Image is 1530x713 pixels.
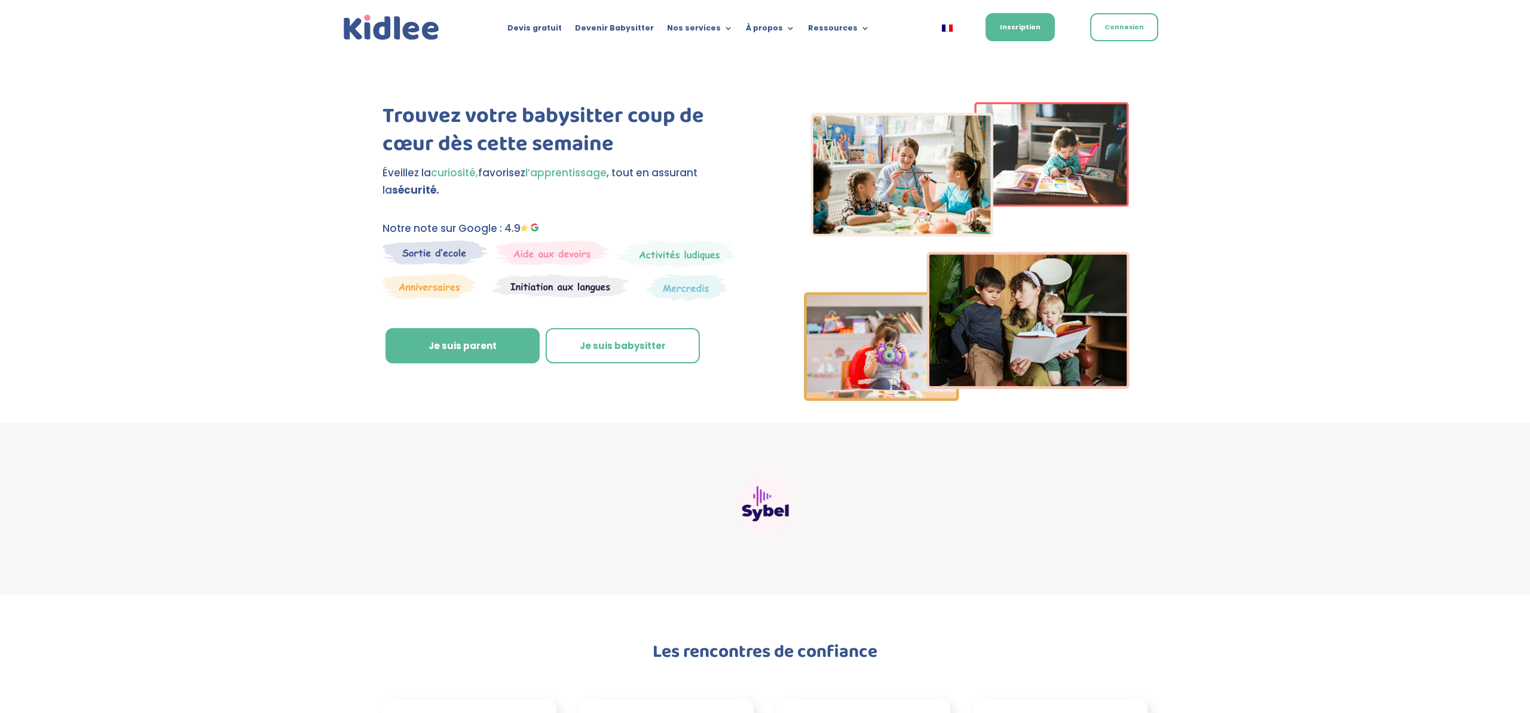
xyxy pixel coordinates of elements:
img: Sybel [738,478,792,531]
h2: Les rencontres de confiance [442,643,1088,667]
img: Français [942,25,953,32]
a: Kidlee Logo [341,12,442,44]
img: weekends [496,240,608,265]
p: Notre note sur Google : 4.9 [382,220,744,237]
img: Sortie decole [382,240,487,265]
p: Éveillez la favorisez , tout en assurant la [382,164,744,199]
a: Ressources [808,24,870,37]
a: Je suis babysitter [546,328,700,364]
span: curiosité, [431,166,478,180]
strong: sécurité. [392,183,439,197]
a: À propos [746,24,795,37]
img: logo_kidlee_bleu [341,12,442,44]
img: Mercredi [617,240,735,268]
img: Imgs-2 [804,102,1130,401]
a: Inscription [986,13,1055,41]
h1: Trouvez votre babysitter coup de cœur dès cette semaine [382,102,744,164]
img: Atelier thematique [493,274,629,299]
a: Je suis parent [385,328,540,364]
a: Devenir Babysitter [575,24,654,37]
a: Nos services [667,24,733,37]
img: Anniversaire [382,274,476,299]
a: Devis gratuit [507,24,562,37]
img: Thematique [646,274,727,301]
span: l’apprentissage [525,166,607,180]
a: Connexion [1090,13,1158,41]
